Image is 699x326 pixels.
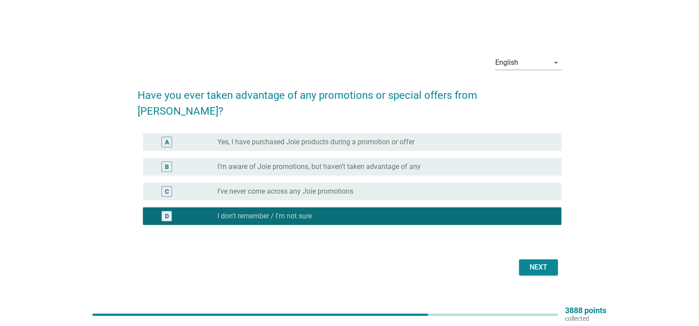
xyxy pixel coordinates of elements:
[217,212,312,221] label: I don't remember / I'm not sure
[526,262,551,273] div: Next
[217,138,415,146] label: Yes, I have purchased Joie products during a promotion or offer
[138,79,561,119] h2: Have you ever taken advantage of any promotions or special offers from [PERSON_NAME]?
[495,59,518,67] div: English
[165,187,169,196] div: C
[165,162,169,171] div: B
[217,187,353,196] label: I’ve never come across any Joie promotions
[165,211,169,221] div: D
[565,307,606,315] p: 3888 points
[165,137,169,146] div: A
[519,259,558,275] button: Next
[565,315,606,322] p: collected
[217,162,421,171] label: I’m aware of Joie promotions, but haven’t taken advantage of any
[551,57,561,68] i: arrow_drop_down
